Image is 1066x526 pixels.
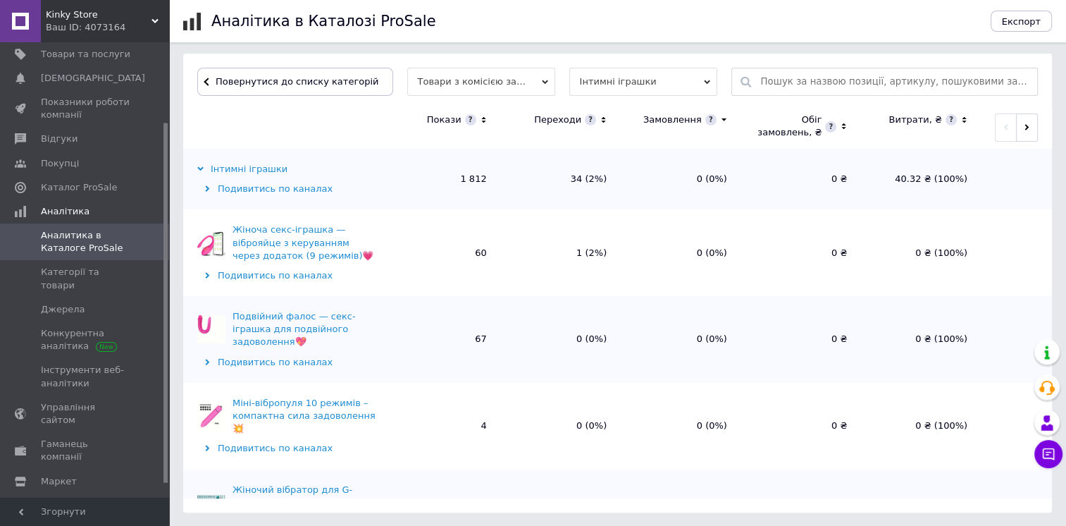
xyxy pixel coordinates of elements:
h1: Аналітика в Каталозі ProSale [211,13,435,30]
td: 0 (0%) [501,296,621,383]
span: Конкурентна аналітика [41,327,130,353]
span: Аналітика [41,205,89,218]
img: Подвійний фалос — секс-іграшка для подвійного задоволення💖 [197,315,225,343]
td: 0 ₴ (100%) [861,296,981,383]
span: Каталог ProSale [41,181,117,194]
button: Повернутися до списку категорій [197,68,393,96]
div: Замовлення [643,114,702,126]
div: Обіг замовлень, ₴ [755,114,822,139]
img: Жіноча секс-іграшка — віброяйце з керуванням через додаток (9 режимів)💗 [197,229,225,257]
div: Подивитись по каналах [197,356,377,369]
div: Подивитись по каналах [197,269,377,282]
div: Інтимні іграшки [197,163,287,176]
span: Інструменти веб-аналітики [41,364,130,389]
td: 0 ₴ [741,149,862,209]
input: Пошук за назвою позиції, артикулу, пошуковими запитами [760,68,1030,95]
td: 1 (2%) [501,209,621,296]
td: 40.32 ₴ (100%) [861,149,981,209]
td: 0 ₴ [741,209,862,296]
span: Управління сайтом [41,401,130,427]
span: Покупці [41,157,79,170]
div: Витрати, ₴ [888,114,942,126]
td: 0 ₴ (100%) [861,383,981,470]
td: 67 [380,296,501,383]
div: Переходи [534,114,581,126]
span: Показники роботи компанії [41,96,130,121]
img: Жіночий вібратор для G-точки з вигнутим кінчиком - точне попадання, вибухове задоволення 😈 [197,495,225,523]
button: Експорт [991,11,1053,32]
span: Експорт [1002,16,1041,27]
td: 34 (2%) [501,149,621,209]
td: 0 (0%) [621,149,741,209]
div: Подивитись по каналах [197,183,377,195]
div: Подвійний фалос — секс-іграшка для подвійного задоволення💖 [233,310,377,349]
span: [DEMOGRAPHIC_DATA] [41,72,145,85]
span: Товари та послуги [41,48,130,61]
span: Kinky Store [46,8,151,21]
td: 0 (0%) [621,383,741,470]
span: Маркет [41,475,77,488]
div: Міні-вібропуля 10 режимів – компактна сила задоволення 💥 [233,397,377,436]
button: Чат з покупцем [1034,440,1062,468]
div: Жіноча секс-іграшка — віброяйце з керуванням через додаток (9 режимів)💗 [233,224,377,262]
span: Категорії та товари [41,266,130,291]
img: Міні-вібропуля 10 режимів – компактна сила задоволення 💥 [197,402,225,430]
div: Ваш ID: 4073164 [46,21,169,34]
td: 0 (0%) [501,383,621,470]
td: 4 [380,383,501,470]
span: Гаманець компанії [41,438,130,463]
td: 0 (0%) [621,296,741,383]
span: Повернутися до списку категорій [212,76,378,87]
td: 0 ₴ (100%) [861,209,981,296]
span: Джерела [41,303,85,316]
span: Товари з комісією за замовлення [407,68,555,96]
td: 60 [380,209,501,296]
td: 0 (0%) [621,209,741,296]
div: Покази [427,114,461,126]
td: 1 812 [380,149,501,209]
span: Інтимні іграшки [569,68,717,96]
div: Подивитись по каналах [197,442,377,455]
span: Аналитика в Каталоге ProSale [41,229,130,255]
td: 0 ₴ [741,383,862,470]
td: 0 ₴ [741,296,862,383]
span: Відгуки [41,133,78,145]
